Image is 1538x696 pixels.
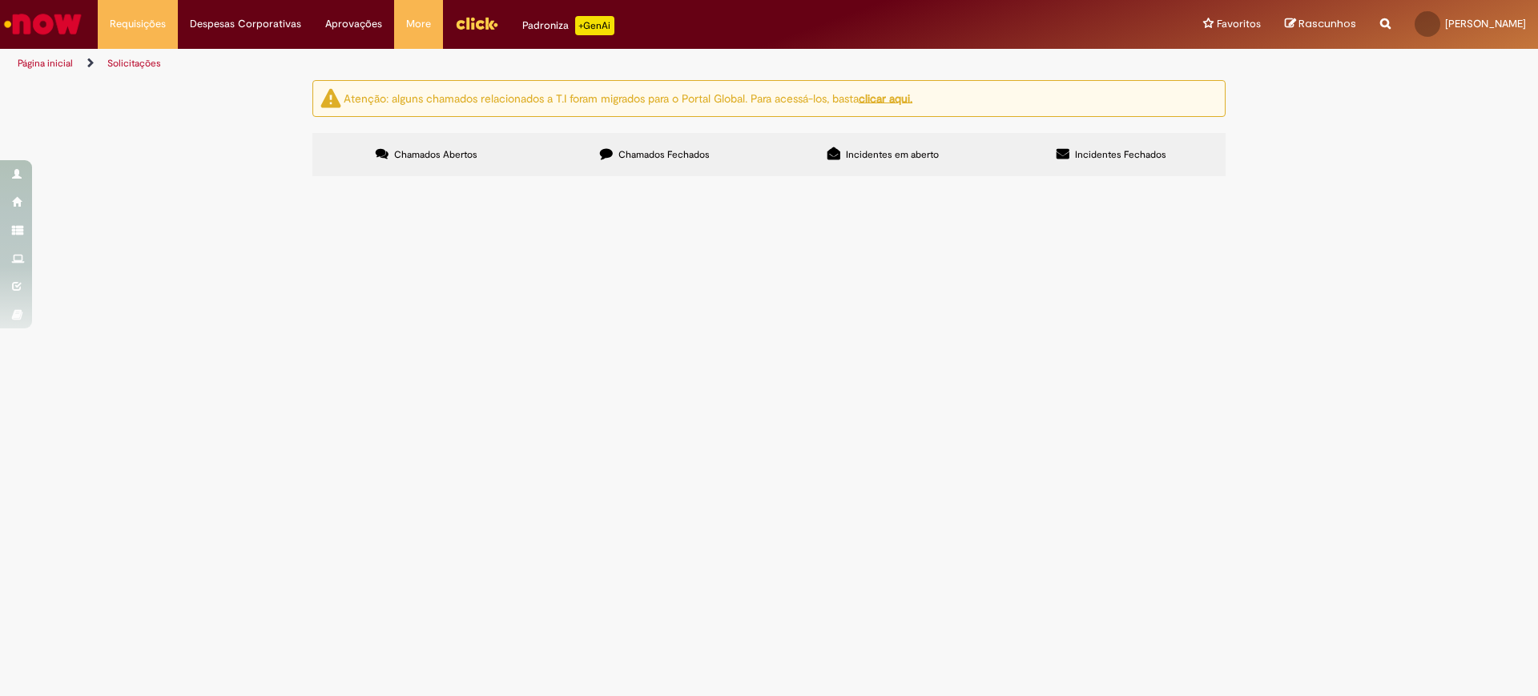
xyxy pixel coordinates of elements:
span: Chamados Abertos [394,148,477,161]
span: More [406,16,431,32]
div: Padroniza [522,16,614,35]
a: Rascunhos [1285,17,1356,32]
span: Favoritos [1217,16,1261,32]
a: clicar aqui. [859,91,912,105]
p: +GenAi [575,16,614,35]
ng-bind-html: Atenção: alguns chamados relacionados a T.I foram migrados para o Portal Global. Para acessá-los,... [344,91,912,105]
span: Rascunhos [1298,16,1356,31]
span: Aprovações [325,16,382,32]
span: Incidentes em aberto [846,148,939,161]
ul: Trilhas de página [12,49,1013,78]
span: Despesas Corporativas [190,16,301,32]
span: Incidentes Fechados [1075,148,1166,161]
span: [PERSON_NAME] [1445,17,1526,30]
span: Chamados Fechados [618,148,710,161]
img: ServiceNow [2,8,84,40]
a: Página inicial [18,57,73,70]
span: Requisições [110,16,166,32]
img: click_logo_yellow_360x200.png [455,11,498,35]
a: Solicitações [107,57,161,70]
